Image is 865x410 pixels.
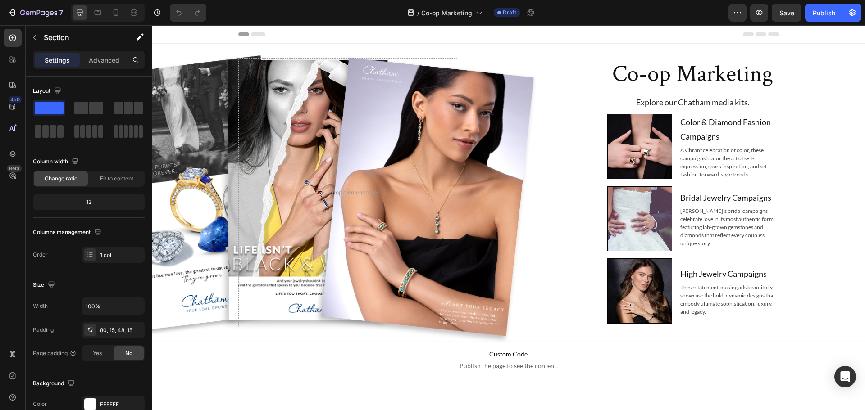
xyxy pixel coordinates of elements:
[834,366,856,387] div: Open Intercom Messenger
[33,251,48,259] div: Order
[7,165,22,172] div: Beta
[59,7,63,18] p: 7
[455,233,520,298] img: gempages_498519226311508742-3cee031b-3914-4b97-90d5-e5a22186b860.jpg
[455,33,627,65] h1: Co-op Marketing
[33,226,103,239] div: Columns management
[455,89,520,153] img: gempages_498519226311508742-badb9540-23f7-4af2-8e56-7a6aef43b774.jpg
[772,4,801,22] button: Save
[456,70,626,84] p: Explore our Chatham media kits.
[45,175,77,183] span: Change ratio
[100,175,133,183] span: Fit to content
[779,9,794,17] span: Save
[4,4,67,22] button: 7
[503,9,516,17] span: Draft
[417,8,419,18] span: /
[33,156,81,168] div: Column width
[93,349,102,357] span: Yes
[100,326,142,334] div: 80, 15, 48, 15
[35,196,143,208] div: 12
[125,349,132,357] span: No
[528,259,623,290] span: These statement-making ads beautifully showcase the bold, dynamic designs that embody ultimate so...
[100,251,142,259] div: 1 col
[44,32,118,43] p: Section
[89,55,119,65] p: Advanced
[805,4,843,22] button: Publish
[33,349,77,357] div: Page padding
[813,8,835,18] div: Publish
[33,326,54,334] div: Padding
[528,182,623,221] span: [PERSON_NAME]'s bridal campaigns celebrate love in its most authentic form, featuring lab-grown g...
[45,55,70,65] p: Settings
[33,279,57,291] div: Size
[528,165,626,180] p: Bridal Jewelry Campaigns
[528,122,615,153] span: A vibrant celebration of color, these campaigns honor the art of self-expression, spark inspirati...
[33,400,47,408] div: Color
[421,8,472,18] span: Co-op Marketing
[455,161,520,226] img: gempages_498519226311508742-f22bc767-d0df-498b-90f4-ef975e5db0eb.jpg
[9,96,22,103] div: 450
[33,302,48,310] div: Width
[178,164,225,171] div: Drop element here
[170,4,206,22] div: Undo/Redo
[100,401,142,409] div: FFFFFF
[33,378,77,390] div: Background
[152,25,865,410] iframe: Design area
[82,298,144,314] input: Auto
[528,92,619,116] a: Color & Diamond Fashion Campaigns
[33,85,63,97] div: Layout
[528,241,626,256] p: High Jewelry Campaigns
